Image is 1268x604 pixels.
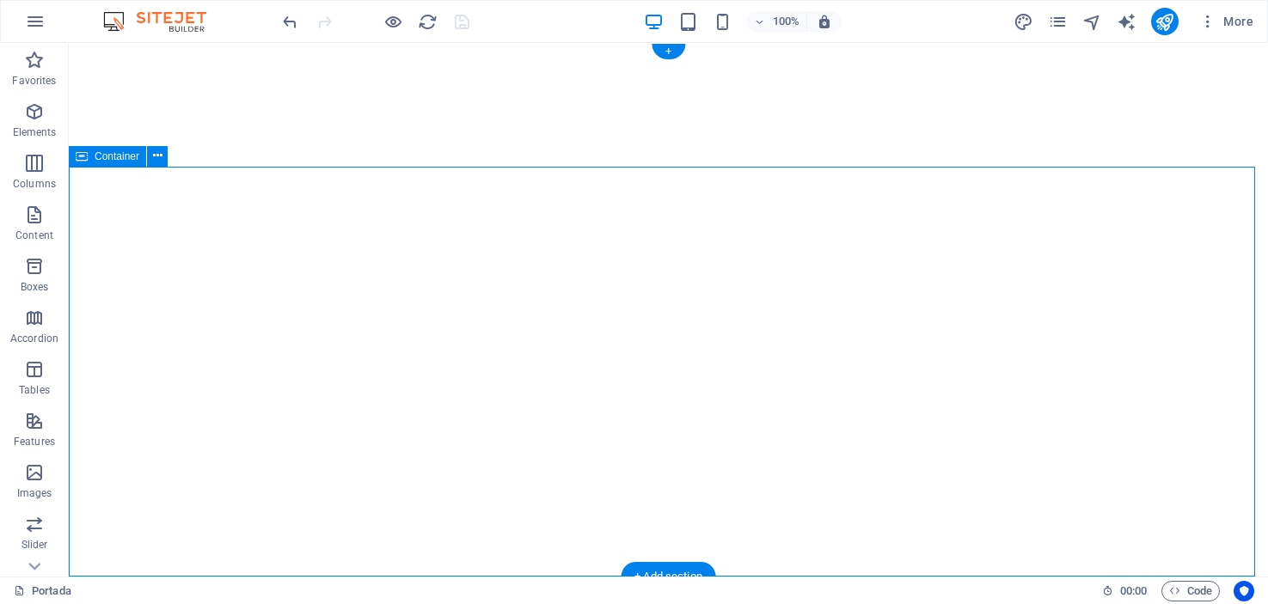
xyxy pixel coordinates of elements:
a: Click to cancel selection. Double-click to open Pages [14,581,71,601]
i: AI Writer [1117,12,1136,32]
button: pages [1048,11,1069,32]
button: text_generator [1117,11,1137,32]
p: Elements [13,125,57,139]
span: More [1199,13,1253,30]
span: : [1132,584,1135,597]
i: Design (Ctrl+Alt+Y) [1014,12,1033,32]
p: Columns [13,177,56,191]
i: Navigator [1082,12,1102,32]
button: 100% [746,11,807,32]
i: On resize automatically adjust zoom level to fit chosen device. [817,14,832,29]
div: + [652,44,685,59]
p: Slider [21,538,48,552]
h6: Session time [1102,581,1148,601]
button: reload [417,11,438,32]
button: publish [1151,8,1179,35]
p: Favorites [12,74,56,88]
p: Content [15,229,53,242]
span: Container [95,151,139,162]
p: Tables [19,383,50,397]
img: Editor Logo [99,11,228,32]
button: Usercentrics [1234,581,1254,601]
i: Undo: Delete elements (Ctrl+Z) [280,12,300,32]
button: undo [279,11,300,32]
button: More [1192,8,1260,35]
p: Features [14,435,55,448]
span: 00 00 [1120,581,1147,601]
span: Code [1169,581,1212,601]
p: Accordion [10,332,58,345]
p: Images [17,486,52,500]
h6: 100% [772,11,799,32]
div: + Add section [621,562,716,591]
button: navigator [1082,11,1103,32]
button: Code [1161,581,1220,601]
button: design [1014,11,1034,32]
p: Boxes [21,280,49,294]
i: Pages (Ctrl+Alt+S) [1048,12,1068,32]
